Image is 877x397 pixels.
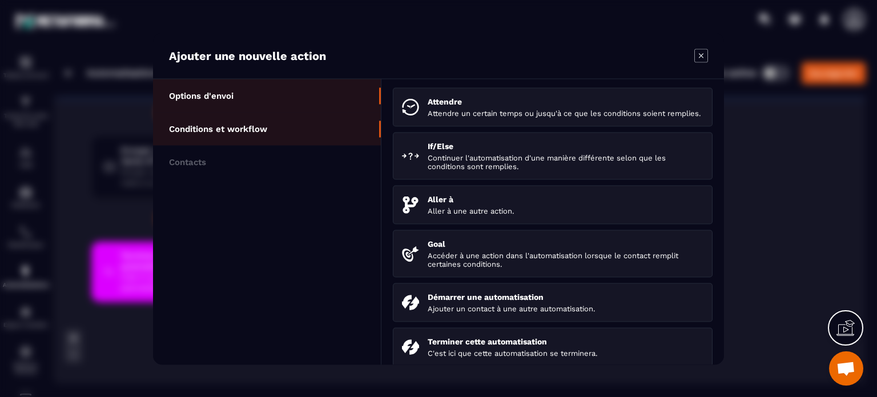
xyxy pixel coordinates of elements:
p: Goal [428,239,703,248]
img: wait.svg [402,98,419,115]
p: Accéder à une action dans l'automatisation lorsque le contact remplit certaines conditions. [428,251,703,268]
p: Options d'envoi [169,90,234,101]
p: Continuer l'automatisation d'une manière différente selon que les conditions sont remplies. [428,153,703,170]
p: Terminer cette automatisation [428,336,703,346]
p: Ajouter un contact à une autre automatisation. [428,304,703,312]
p: Démarrer une automatisation [428,292,703,301]
img: goto.svg [402,196,419,213]
p: If/Else [428,141,703,150]
p: Aller à [428,194,703,203]
p: Conditions et workflow [169,123,267,134]
p: Attendre un certain temps ou jusqu'à ce que les conditions soient remplies. [428,109,703,117]
p: Ajouter une nouvelle action [169,49,326,62]
img: targeted.svg [402,245,419,262]
p: Contacts [169,157,206,167]
img: endAutomation.svg [402,338,419,355]
div: Ouvrir le chat [829,351,863,386]
p: Aller à une autre action. [428,206,703,215]
p: C'est ici que cette automatisation se terminera. [428,348,703,357]
img: ifElse.svg [402,147,419,165]
img: startAutomation.svg [402,294,419,311]
p: Attendre [428,97,703,106]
